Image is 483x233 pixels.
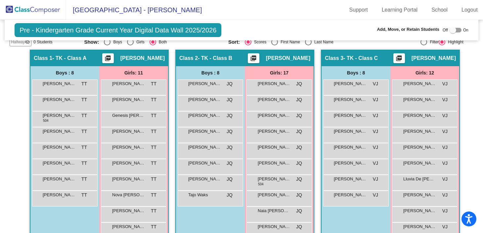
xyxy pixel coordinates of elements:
[151,112,156,119] span: TT
[403,112,436,119] span: [PERSON_NAME]
[456,5,483,15] a: Logout
[322,66,390,79] div: Boys : 8
[403,144,436,151] span: [PERSON_NAME]
[34,55,52,62] span: Class 1
[102,53,114,63] button: Print Students Details
[112,112,145,119] span: Genesis [PERSON_NAME]
[373,128,378,135] span: VJ
[81,176,87,183] span: TT
[278,39,300,45] div: First Name
[258,144,291,151] span: [PERSON_NAME]
[188,176,221,182] span: [PERSON_NAME]
[296,144,302,151] span: JQ
[110,39,122,45] div: Boys
[442,160,448,167] span: VJ
[403,80,436,87] span: [PERSON_NAME]
[151,223,156,230] span: TT
[66,5,202,15] span: [GEOGRAPHIC_DATA] - [PERSON_NAME]
[445,39,463,45] div: Highlight
[81,144,87,151] span: TT
[296,176,302,183] span: JQ
[258,182,264,187] span: 504
[258,112,291,119] span: [PERSON_NAME]
[390,66,459,79] div: Girls: 12
[112,208,145,214] span: [PERSON_NAME]
[30,66,99,79] div: Boys : 8
[198,55,232,62] span: - TK - Class B
[84,39,223,45] mat-radio-group: Select an option
[442,176,448,183] span: VJ
[228,39,367,45] mat-radio-group: Select an option
[227,96,233,103] span: JQ
[296,160,302,167] span: JQ
[188,160,221,166] span: [PERSON_NAME]
[176,66,245,79] div: Boys : 8
[227,144,233,151] span: JQ
[343,55,378,62] span: - TK - Class C
[81,96,87,103] span: TT
[443,27,448,33] span: Off
[188,192,221,198] span: Tajo Waks
[43,112,76,119] span: [PERSON_NAME] [PERSON_NAME]
[43,144,76,151] span: [PERSON_NAME]
[334,192,367,198] span: [PERSON_NAME]
[43,176,76,182] span: [PERSON_NAME]
[43,96,76,103] span: [PERSON_NAME]
[376,5,423,15] a: Learning Portal
[442,128,448,135] span: VJ
[325,55,343,62] span: Class 3
[84,39,99,45] span: Show:
[373,176,378,183] span: VJ
[403,96,436,103] span: [PERSON_NAME]
[334,96,367,103] span: [PERSON_NAME]
[334,176,367,182] span: [PERSON_NAME]
[403,208,436,214] span: [PERSON_NAME]
[344,5,373,15] a: Support
[296,80,302,87] span: JQ
[104,55,112,64] mat-icon: picture_as_pdf
[251,39,266,45] div: Scores
[296,208,302,214] span: JQ
[373,96,378,103] span: VJ
[188,112,221,119] span: [PERSON_NAME]
[258,208,291,214] span: Naia [PERSON_NAME]
[188,128,221,135] span: [PERSON_NAME]
[112,223,145,230] span: [PERSON_NAME]
[151,192,156,199] span: TT
[227,112,233,119] span: JQ
[112,144,145,151] span: [PERSON_NAME] [PERSON_NAME]
[373,112,378,119] span: VJ
[373,192,378,199] span: VJ
[442,192,448,199] span: VJ
[334,112,367,119] span: [PERSON_NAME]
[112,128,145,135] span: [PERSON_NAME]
[43,160,76,166] span: [PERSON_NAME]
[427,39,439,45] div: Filter
[151,96,156,103] span: TT
[99,66,168,79] div: Girls: 11
[227,80,233,87] span: JQ
[81,80,87,87] span: TT
[395,55,403,64] mat-icon: picture_as_pdf
[296,192,302,199] span: JQ
[334,128,367,135] span: [PERSON_NAME]
[134,39,145,45] div: Girls
[151,160,156,167] span: TT
[258,223,291,230] span: [PERSON_NAME]
[112,192,145,198] span: Nova [PERSON_NAME]
[334,160,367,166] span: [PERSON_NAME]
[33,39,52,45] span: 0 Students
[296,112,302,119] span: JQ
[266,55,310,62] span: [PERSON_NAME]
[296,128,302,135] span: JQ
[248,53,259,63] button: Print Students Details
[403,176,436,182] span: Lluvia De [PERSON_NAME]
[81,160,87,167] span: TT
[373,160,378,167] span: VJ
[156,39,167,45] div: Both
[188,96,221,103] span: [PERSON_NAME] [PERSON_NAME]
[151,80,156,87] span: TT
[312,39,333,45] div: Last Name
[258,80,291,87] span: [PERSON_NAME]
[112,160,145,166] span: [PERSON_NAME] [PERSON_NAME]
